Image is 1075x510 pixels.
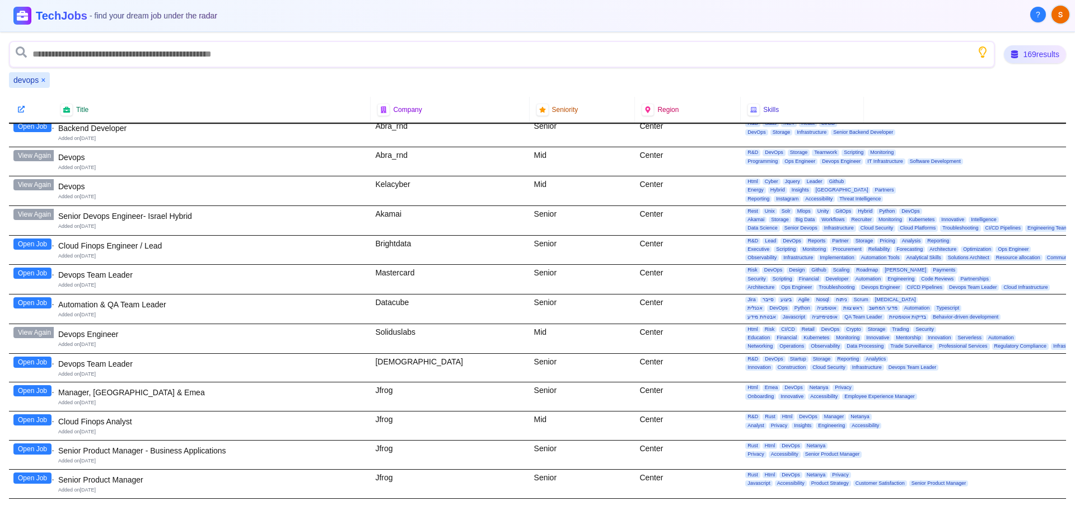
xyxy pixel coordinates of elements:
[767,305,790,311] span: DevOps
[58,123,366,134] div: Backend Developer
[886,364,938,371] span: Devops Team Leader
[898,225,938,231] span: Cloud Platforms
[1030,7,1046,22] button: About Techjobs
[371,236,529,265] div: Brightdata
[873,297,918,303] span: [MEDICAL_DATA]
[955,335,984,341] span: Serverless
[745,246,772,252] span: Executive
[796,297,812,303] span: Agile
[844,343,886,349] span: Data Processing
[809,267,829,273] span: Github
[58,457,366,465] div: Added on [DATE]
[830,472,851,478] span: Privacy
[745,443,760,449] span: Rust
[824,276,851,282] span: Developer
[530,265,635,294] div: Senior
[906,217,937,223] span: Kubernetes
[36,8,217,24] h1: TechJobs
[745,208,760,214] span: Rest
[58,252,366,260] div: Added on [DATE]
[919,276,956,282] span: Code Reviews
[760,297,776,303] span: סייבר
[58,399,366,406] div: Added on [DATE]
[58,371,366,378] div: Added on [DATE]
[775,480,807,486] span: Accessibility
[635,118,741,147] div: Center
[779,443,802,449] span: DevOps
[58,240,366,251] div: Cloud Finops Engineer / Lead
[783,179,802,185] span: Jquery
[856,208,875,214] span: Hybrid
[635,354,741,382] div: Center
[905,284,945,291] span: CI/CD Pipelines
[1025,225,1070,231] span: Engineering Team
[819,326,842,333] span: DevOps
[816,284,857,291] span: Troubleshooting
[13,238,52,250] button: Open Job
[763,385,780,391] span: Emea
[797,276,821,282] span: Financial
[530,324,635,353] div: Mid
[13,297,52,308] button: Open Job
[745,149,760,156] span: R&D
[793,217,817,223] span: Big Data
[745,314,778,320] span: אבטחת מידע
[13,472,52,484] button: Open Job
[58,341,366,348] div: Added on [DATE]
[782,385,805,391] span: DevOps
[850,364,884,371] span: Infrastructure
[745,480,773,486] span: Javascript
[842,394,917,400] span: Employee Experience Manager
[837,196,883,202] span: Threat Intelligence
[801,335,831,341] span: Kubernetes
[635,294,741,324] div: Center
[779,208,793,214] span: Solr
[904,255,943,261] span: Analytical Skills
[961,246,993,252] span: Optimization
[811,356,833,362] span: Storage
[371,294,529,324] div: Datacube
[913,326,936,333] span: Security
[807,385,831,391] span: Netanya
[792,423,814,429] span: Insights
[769,423,790,429] span: Privacy
[868,149,896,156] span: Monitoring
[769,217,791,223] span: Storage
[13,327,55,338] button: View Again
[877,238,898,244] span: Pricing
[863,356,888,362] span: Analytics
[779,326,797,333] span: CI/CD
[371,118,529,147] div: Abra_rnd
[833,385,854,391] span: Privacy
[530,294,635,324] div: Senior
[822,225,856,231] span: Infrastructure
[800,326,817,333] span: Retail
[866,246,892,252] span: Reliability
[552,105,578,114] span: Seniority
[763,472,778,478] span: Html
[58,193,366,200] div: Added on [DATE]
[371,147,529,176] div: Abra_rnd
[842,314,884,320] span: QA Team Leader
[763,149,786,156] span: DevOps
[782,158,817,165] span: Ops Engineer
[885,276,917,282] span: Engineering
[792,305,812,311] span: Python
[763,238,778,244] span: Lead
[745,238,760,244] span: R&D
[788,149,810,156] span: Storage
[835,356,861,362] span: Reporting
[745,343,775,349] span: Networking
[888,343,934,349] span: Trade Surveillance
[763,208,777,214] span: Unix
[778,297,794,303] span: ביצוע
[745,297,758,303] span: Jira
[958,276,991,282] span: Partnerships
[800,246,828,252] span: Monitoring
[814,187,871,193] span: [GEOGRAPHIC_DATA]
[830,246,864,252] span: Procurement
[763,105,779,114] span: Skills
[530,236,635,265] div: Senior
[820,158,863,165] span: Devops Engineer
[849,423,881,429] span: Accessibility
